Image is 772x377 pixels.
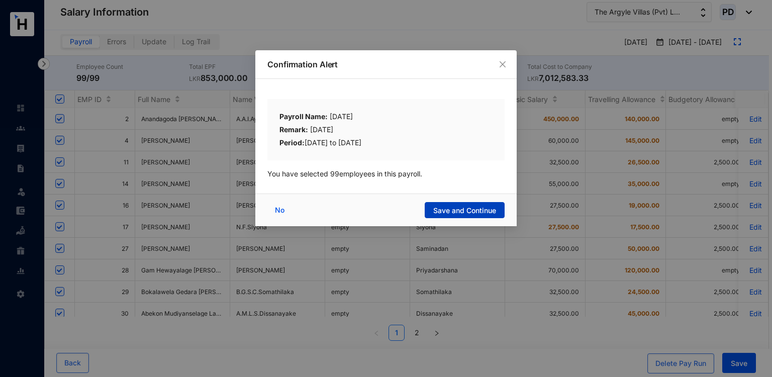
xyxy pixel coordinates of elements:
div: [DATE] to [DATE] [279,137,493,148]
span: close [499,60,507,68]
span: You have selected 99 employees in this payroll. [267,169,422,178]
span: No [275,205,284,216]
button: Save and Continue [425,202,505,218]
div: [DATE] [279,111,493,124]
b: Payroll Name: [279,112,328,121]
span: Save and Continue [433,206,496,216]
b: Period: [279,138,305,147]
p: Confirmation Alert [267,58,505,70]
b: Remark: [279,125,308,134]
button: No [267,202,295,218]
div: [DATE] [279,124,493,137]
button: Close [497,59,508,70]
